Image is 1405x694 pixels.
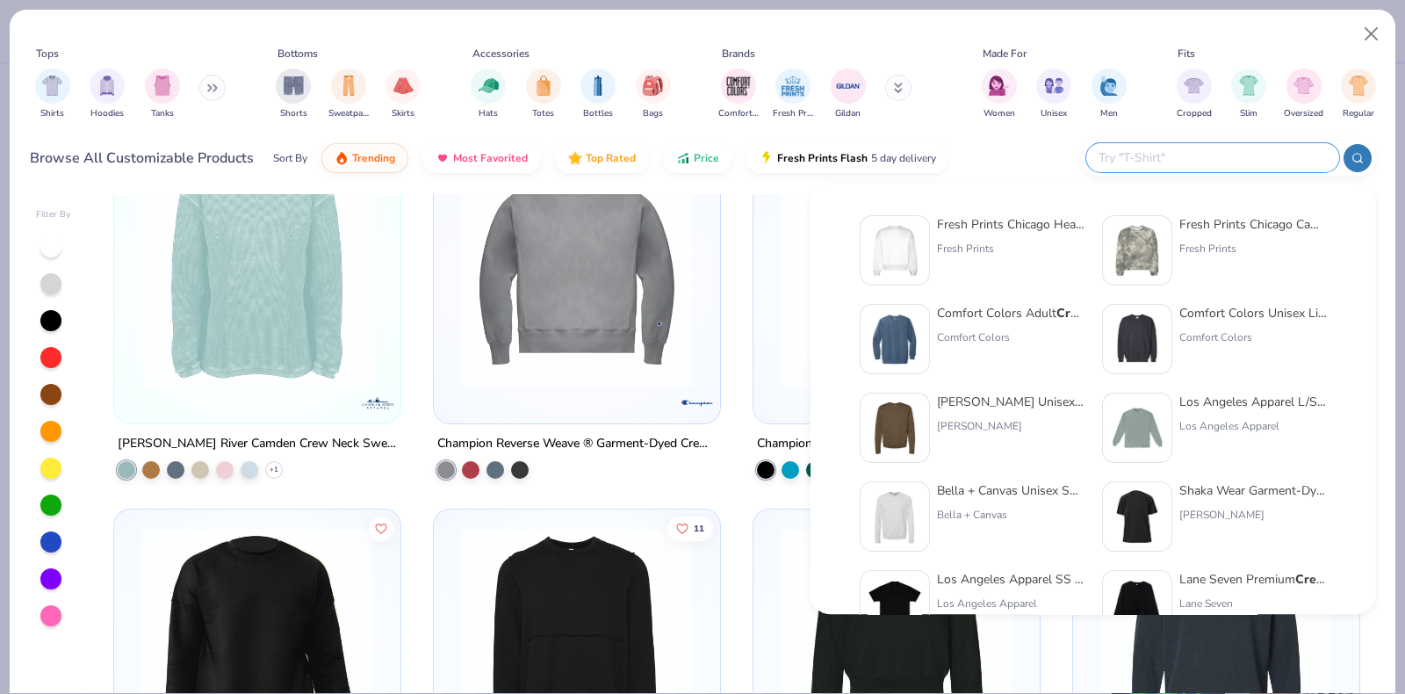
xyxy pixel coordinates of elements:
[1349,76,1369,96] img: Regular Image
[555,143,649,173] button: Top Rated
[1239,76,1258,96] img: Slim Image
[989,76,1009,96] img: Women Image
[1341,69,1376,120] div: filter for Regular
[1231,69,1266,120] button: filter button
[90,69,125,120] div: filter for Hoodies
[1343,107,1374,120] span: Regular
[982,69,1017,120] div: filter for Women
[773,107,813,120] span: Fresh Prints
[937,304,1084,322] div: Comfort Colors Adult Sweatshirt
[453,151,528,165] span: Most Favorited
[1092,69,1127,120] button: filter button
[835,73,861,99] img: Gildan Image
[663,143,732,173] button: Price
[1041,107,1067,120] span: Unisex
[580,69,616,120] div: filter for Bottles
[35,69,70,120] button: filter button
[1110,489,1164,544] img: 2834a241-8172-4889-9840-310950d264e6
[1284,69,1323,120] button: filter button
[436,151,450,165] img: most_fav.gif
[270,464,278,474] span: + 1
[777,151,868,165] span: Fresh Prints Flash
[1178,46,1195,61] div: Fits
[1284,69,1323,120] div: filter for Oversized
[1044,76,1064,96] img: Unisex Image
[871,148,936,169] span: 5 day delivery
[36,208,71,221] div: Filter By
[1179,570,1327,589] div: Lane Seven Premium Sweatshirt
[385,69,421,120] div: filter for Skirts
[643,107,663,120] span: Bags
[145,69,180,120] button: filter button
[42,76,62,96] img: Shirts Image
[273,150,307,166] div: Sort By
[1110,312,1164,366] img: 92253b97-214b-4b5a-8cde-29cfb8752a47
[532,107,554,120] span: Totes
[718,107,759,120] span: Comfort Colors
[831,69,866,120] div: filter for Gildan
[588,76,608,96] img: Bottles Image
[780,73,806,99] img: Fresh Prints Image
[568,151,582,165] img: TopRated.gif
[937,393,1084,411] div: [PERSON_NAME] Unisex 7.8 Oz. Ecosmart 50/50 Sweatshirt
[1231,69,1266,120] div: filter for Slim
[983,46,1027,61] div: Made For
[718,69,759,120] button: filter button
[643,76,662,96] img: Bags Image
[667,517,713,541] button: Like
[636,69,671,120] button: filter button
[145,69,180,120] div: filter for Tanks
[393,76,414,96] img: Skirts Image
[1355,18,1388,51] button: Close
[1179,418,1327,434] div: Los Angeles Apparel
[586,151,636,165] span: Top Rated
[35,69,70,120] div: filter for Shirts
[725,73,752,99] img: Comfort Colors Image
[471,69,506,120] div: filter for Hats
[1284,107,1323,120] span: Oversized
[1179,481,1327,500] div: Shaka Wear Garment-Dyed T-Shirt
[1341,69,1376,120] button: filter button
[937,570,1084,589] div: Los Angeles Apparel SS Grmnt Dye Crew Neck 6.5oz
[479,107,498,120] span: Hats
[1036,69,1071,120] button: filter button
[352,151,395,165] span: Trending
[1179,241,1327,257] div: Fresh Prints
[118,432,397,454] div: [PERSON_NAME] River Camden Crew Neck Sweatshirt
[437,432,717,454] div: Champion Reverse Weave ® Garment-Dyed Crewneck Sweatshirt
[276,69,311,120] div: filter for Shorts
[479,76,499,96] img: Hats Image
[471,69,506,120] button: filter button
[526,69,561,120] div: filter for Totes
[132,154,383,387] img: a7e06a8a-791d-4dbe-bc15-1b84a9417a10
[276,69,311,120] button: filter button
[1295,571,1354,588] strong: Crewneck
[868,223,922,278] img: 1358499d-a160-429c-9f1e-ad7a3dc244c9
[1184,76,1204,96] img: Cropped Image
[328,69,369,120] button: filter button
[328,69,369,120] div: filter for Sweatpants
[1110,401,1164,455] img: 6d97b76f-ec7c-4d0e-9e7a-f024479191cb
[583,107,613,120] span: Bottles
[868,401,922,455] img: e5975505-1776-4f17-ae39-ff4f3b46cee6
[694,151,719,165] span: Price
[937,418,1084,434] div: [PERSON_NAME]
[937,215,1084,234] div: Fresh Prints Chicago Heavyweight
[534,76,553,96] img: Totes Image
[151,107,174,120] span: Tanks
[868,578,922,633] img: 13d055fe-83d1-499d-af48-bbc1724d694e
[937,329,1084,345] div: Comfort Colors
[526,69,561,120] button: filter button
[1179,215,1327,234] div: Fresh Prints Chicago Camo Heavyweight
[392,107,414,120] span: Skirts
[40,107,64,120] span: Shirts
[982,69,1017,120] button: filter button
[868,312,922,366] img: 1f2d2499-41e0-44f5-b794-8109adf84418
[1177,69,1212,120] button: filter button
[1099,76,1119,96] img: Men Image
[1177,69,1212,120] div: filter for Cropped
[771,154,1022,387] img: aa2f9715-ec27-4f0c-984c-b14c7e24f0f4
[328,107,369,120] span: Sweatpants
[1179,596,1327,611] div: Lane Seven
[937,241,1084,257] div: Fresh Prints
